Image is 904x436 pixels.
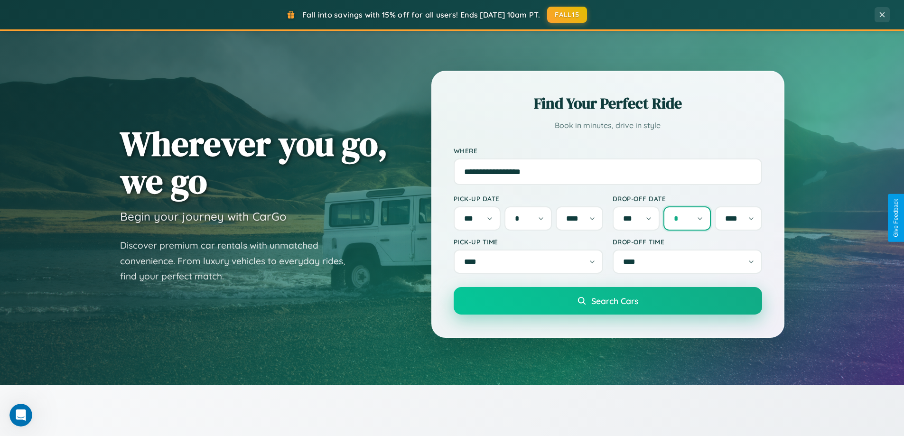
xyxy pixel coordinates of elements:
label: Drop-off Date [613,195,762,203]
iframe: Intercom live chat [9,404,32,427]
label: Drop-off Time [613,238,762,246]
span: Fall into savings with 15% off for all users! Ends [DATE] 10am PT. [302,10,540,19]
h1: Wherever you go, we go [120,125,388,200]
span: Search Cars [591,296,638,306]
p: Discover premium car rentals with unmatched convenience. From luxury vehicles to everyday rides, ... [120,238,357,284]
div: Give Feedback [893,199,899,237]
h2: Find Your Perfect Ride [454,93,762,114]
p: Book in minutes, drive in style [454,119,762,132]
button: FALL15 [547,7,587,23]
label: Where [454,147,762,155]
label: Pick-up Time [454,238,603,246]
button: Search Cars [454,287,762,315]
label: Pick-up Date [454,195,603,203]
h3: Begin your journey with CarGo [120,209,287,223]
